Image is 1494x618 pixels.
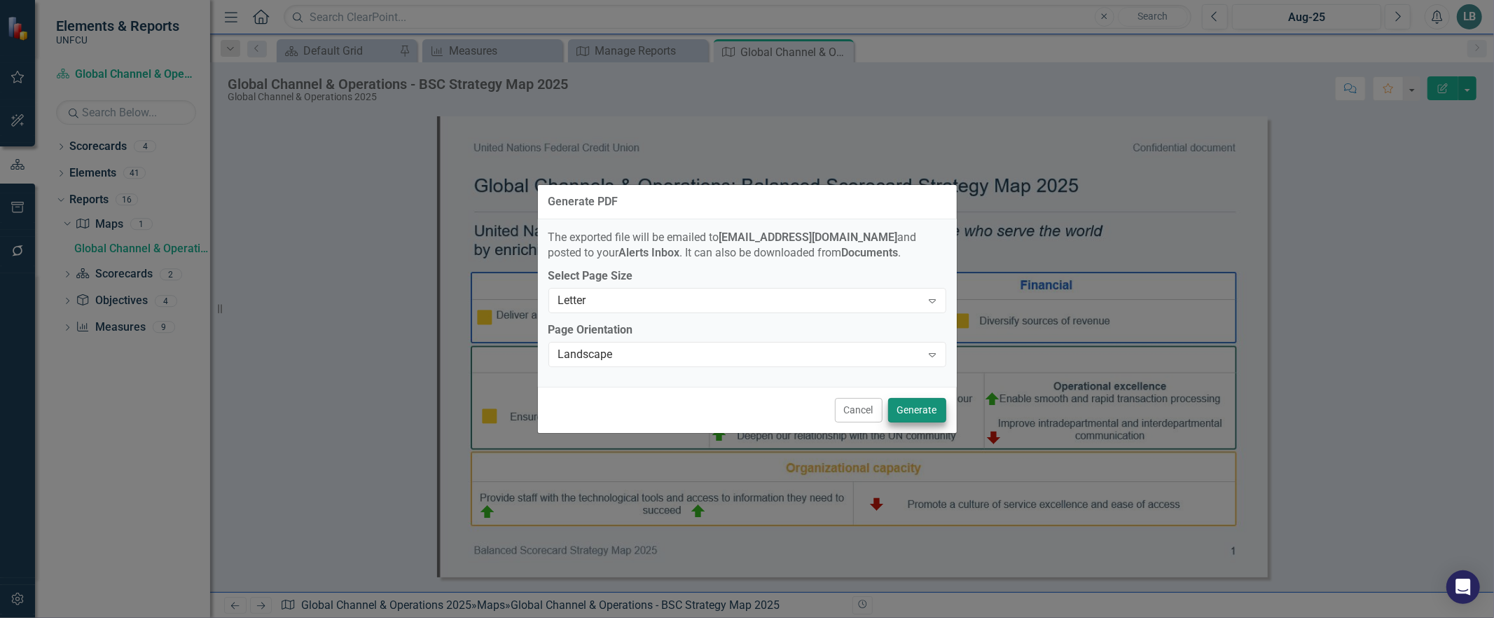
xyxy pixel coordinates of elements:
[888,398,946,423] button: Generate
[548,231,917,260] span: The exported file will be emailed to and posted to your . It can also be downloaded from .
[619,246,680,259] strong: Alerts Inbox
[719,231,898,244] strong: [EMAIL_ADDRESS][DOMAIN_NAME]
[548,268,946,284] label: Select Page Size
[548,322,946,338] label: Page Orientation
[842,246,899,259] strong: Documents
[558,293,922,309] div: Letter
[558,347,922,363] div: Landscape
[548,195,618,208] div: Generate PDF
[835,398,883,423] button: Cancel
[1446,570,1480,604] div: Open Intercom Messenger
